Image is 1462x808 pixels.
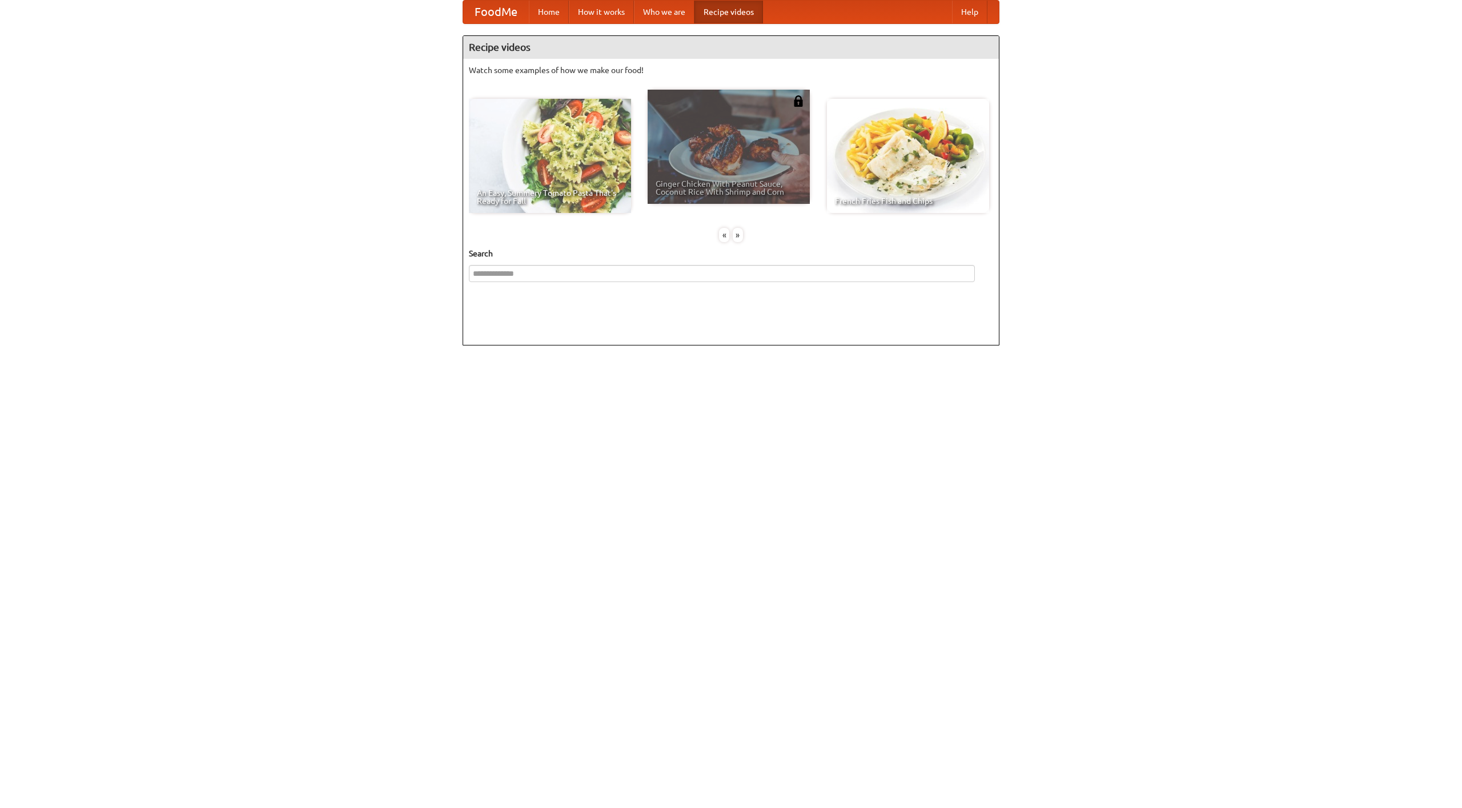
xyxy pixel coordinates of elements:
[529,1,569,23] a: Home
[719,228,729,242] div: «
[835,197,981,205] span: French Fries Fish and Chips
[469,99,631,213] a: An Easy, Summery Tomato Pasta That's Ready for Fall
[733,228,743,242] div: »
[793,95,804,107] img: 483408.png
[469,65,993,76] p: Watch some examples of how we make our food!
[477,189,623,205] span: An Easy, Summery Tomato Pasta That's Ready for Fall
[463,36,999,59] h4: Recipe videos
[569,1,634,23] a: How it works
[469,248,993,259] h5: Search
[634,1,694,23] a: Who we are
[952,1,987,23] a: Help
[694,1,763,23] a: Recipe videos
[463,1,529,23] a: FoodMe
[827,99,989,213] a: French Fries Fish and Chips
